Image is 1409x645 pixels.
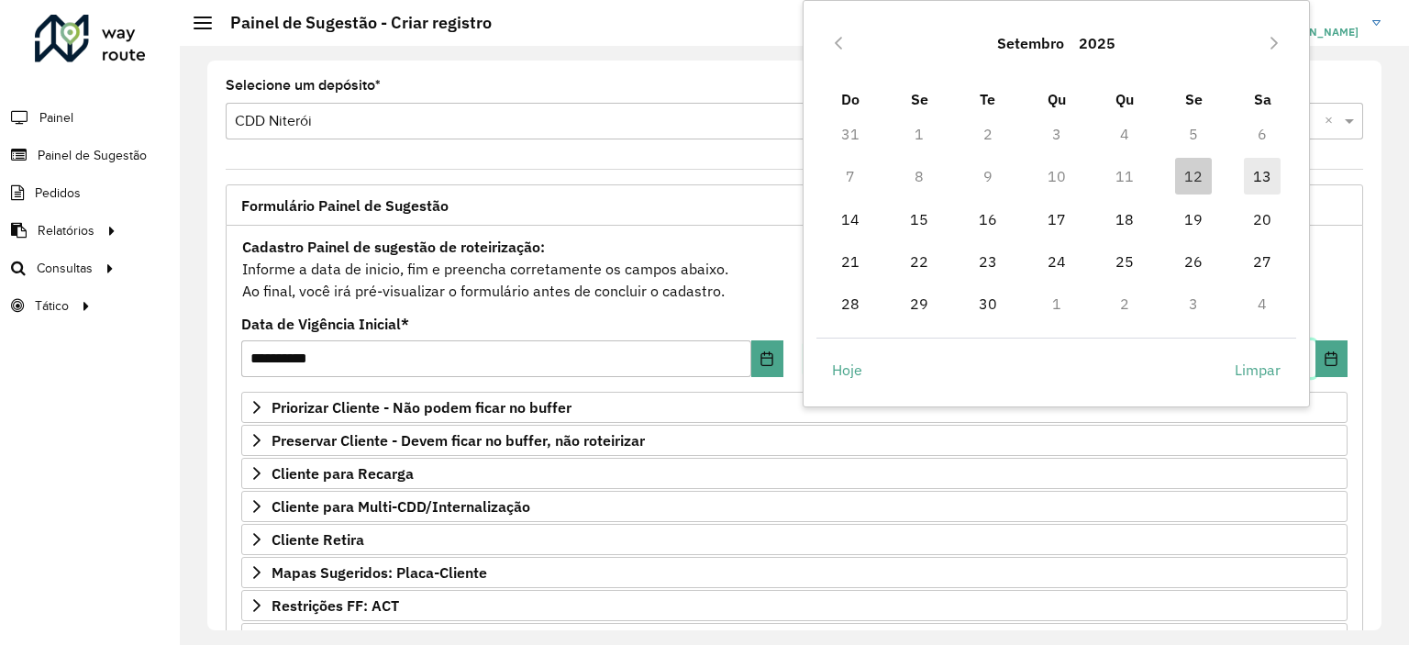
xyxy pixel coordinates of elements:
[1022,113,1091,155] td: 3
[1159,240,1228,283] td: 26
[1038,243,1075,280] span: 24
[241,313,409,335] label: Data de Vigência Inicial
[241,590,1348,621] a: Restrições FF: ACT
[1175,201,1212,238] span: 19
[1235,359,1281,381] span: Limpar
[953,198,1022,240] td: 16
[241,458,1348,489] a: Cliente para Recarga
[970,201,1006,238] span: 16
[1022,283,1091,325] td: 1
[841,90,860,108] span: Do
[1091,155,1159,197] td: 11
[816,351,878,388] button: Hoje
[1022,155,1091,197] td: 10
[824,28,853,58] button: Previous Month
[272,532,364,547] span: Cliente Retira
[832,243,869,280] span: 21
[1159,198,1228,240] td: 19
[885,240,954,283] td: 22
[816,113,885,155] td: 31
[1071,21,1123,65] button: Choose Year
[816,283,885,325] td: 28
[1159,283,1228,325] td: 3
[241,235,1348,303] div: Informe a data de inicio, fim e preencha corretamente os campos abaixo. Ao final, você irá pré-vi...
[35,183,81,203] span: Pedidos
[990,21,1071,65] button: Choose Month
[751,340,783,377] button: Choose Date
[1091,198,1159,240] td: 18
[1091,240,1159,283] td: 25
[272,466,414,481] span: Cliente para Recarga
[38,221,94,240] span: Relatórios
[241,557,1348,588] a: Mapas Sugeridos: Placa-Cliente
[1091,283,1159,325] td: 2
[1115,90,1134,108] span: Qu
[885,283,954,325] td: 29
[953,283,1022,325] td: 30
[1022,198,1091,240] td: 17
[241,198,449,213] span: Formulário Painel de Sugestão
[816,240,885,283] td: 21
[885,113,954,155] td: 1
[1228,283,1297,325] td: 4
[816,155,885,197] td: 7
[39,108,73,128] span: Painel
[1159,113,1228,155] td: 5
[970,285,1006,322] span: 30
[885,198,954,240] td: 15
[241,392,1348,423] a: Priorizar Cliente - Não podem ficar no buffer
[832,201,869,238] span: 14
[1244,243,1281,280] span: 27
[1106,243,1143,280] span: 25
[1315,340,1348,377] button: Choose Date
[1038,201,1075,238] span: 17
[38,146,147,165] span: Painel de Sugestão
[1259,28,1289,58] button: Next Month
[1244,201,1281,238] span: 20
[901,243,937,280] span: 22
[226,74,381,96] label: Selecione um depósito
[832,359,862,381] span: Hoje
[1244,158,1281,195] span: 13
[1106,201,1143,238] span: 18
[901,201,937,238] span: 15
[911,90,928,108] span: Se
[1159,155,1228,197] td: 12
[1228,198,1297,240] td: 20
[1228,113,1297,155] td: 6
[1219,351,1296,388] button: Limpar
[272,433,645,448] span: Preservar Cliente - Devem ficar no buffer, não roteirizar
[1175,158,1212,195] span: 12
[212,13,492,33] h2: Painel de Sugestão - Criar registro
[272,598,399,613] span: Restrições FF: ACT
[953,113,1022,155] td: 2
[1048,90,1066,108] span: Qu
[35,296,69,316] span: Tático
[241,491,1348,522] a: Cliente para Multi-CDD/Internalização
[1228,155,1297,197] td: 13
[832,285,869,322] span: 28
[272,400,571,415] span: Priorizar Cliente - Não podem ficar no buffer
[1185,90,1203,108] span: Se
[1325,110,1340,132] span: Clear all
[241,524,1348,555] a: Cliente Retira
[980,90,995,108] span: Te
[242,238,545,256] strong: Cadastro Painel de sugestão de roteirização:
[816,198,885,240] td: 14
[953,155,1022,197] td: 9
[953,240,1022,283] td: 23
[272,565,487,580] span: Mapas Sugeridos: Placa-Cliente
[1228,240,1297,283] td: 27
[1175,243,1212,280] span: 26
[970,243,1006,280] span: 23
[37,259,93,278] span: Consultas
[885,155,954,197] td: 8
[901,285,937,322] span: 29
[1254,90,1271,108] span: Sa
[1022,240,1091,283] td: 24
[1091,113,1159,155] td: 4
[272,499,530,514] span: Cliente para Multi-CDD/Internalização
[241,425,1348,456] a: Preservar Cliente - Devem ficar no buffer, não roteirizar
